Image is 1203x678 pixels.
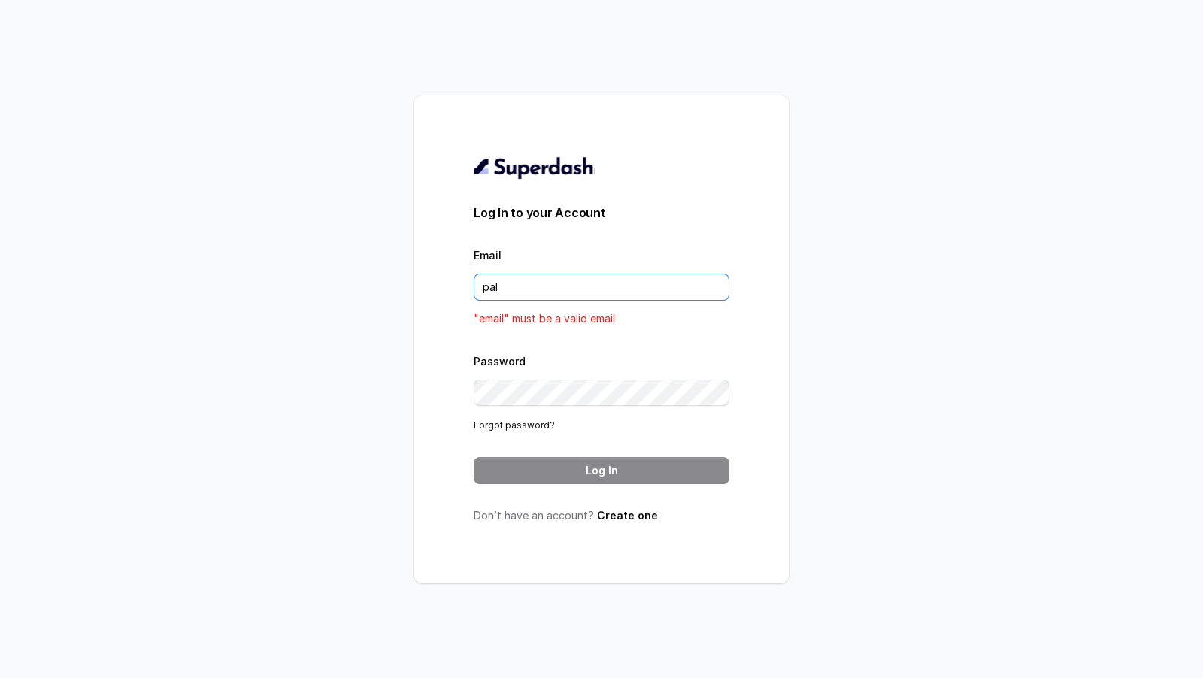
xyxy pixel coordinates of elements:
button: Log In [474,457,729,484]
p: Don’t have an account? [474,508,729,523]
a: Forgot password? [474,419,555,431]
label: Password [474,355,526,368]
img: light.svg [474,156,595,180]
label: Email [474,249,502,262]
a: Create one [597,509,658,522]
h3: Log In to your Account [474,204,729,222]
p: "email" must be a valid email [474,310,729,328]
input: youremail@example.com [474,274,729,301]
